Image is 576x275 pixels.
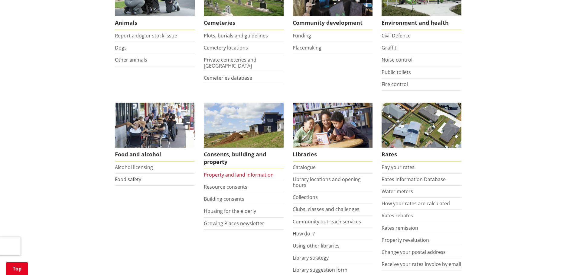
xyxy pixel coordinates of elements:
[115,103,195,148] img: Food and Alcohol in the Waikato
[382,225,418,231] a: Rates remission
[382,16,461,30] span: Environment and health
[115,164,153,171] a: Alcohol licensing
[293,267,347,273] a: Library suggestion form
[204,16,284,30] span: Cemeteries
[293,230,315,237] a: How do I?
[293,44,321,51] a: Placemaking
[204,103,284,148] img: Land and property thumbnail
[382,188,413,195] a: Water meters
[204,75,252,81] a: Cemeteries database
[115,56,147,63] a: Other animals
[382,103,461,161] a: Pay your rates online Rates
[293,206,360,213] a: Clubs, classes and challenges
[204,220,264,227] a: Growing Places newsletter
[293,32,311,39] a: Funding
[382,148,461,161] span: Rates
[382,261,461,267] a: Receive your rates invoice by email
[382,69,411,75] a: Public toilets
[382,212,413,219] a: Rates rebates
[293,16,373,30] span: Community development
[382,32,411,39] a: Civil Defence
[115,16,195,30] span: Animals
[115,44,127,51] a: Dogs
[382,103,461,148] img: Rates-thumbnail
[382,44,398,51] a: Graffiti
[204,196,244,202] a: Building consents
[6,262,28,275] a: Top
[293,218,361,225] a: Community outreach services
[382,164,415,171] a: Pay your rates
[293,254,329,261] a: Library strategy
[293,164,316,171] a: Catalogue
[204,56,256,69] a: Private cemeteries and [GEOGRAPHIC_DATA]
[382,81,408,88] a: Fire control
[293,148,373,161] span: Libraries
[204,148,284,169] span: Consents, building and property
[204,44,248,51] a: Cemetery locations
[293,194,318,200] a: Collections
[204,171,274,178] a: Property and land information
[382,200,450,207] a: How your rates are calculated
[204,208,256,214] a: Housing for the elderly
[115,176,141,183] a: Food safety
[293,242,340,249] a: Using other libraries
[204,32,268,39] a: Plots, burials and guidelines
[548,250,570,271] iframe: Messenger Launcher
[382,176,446,183] a: Rates Information Database
[382,56,412,63] a: Noise control
[115,103,195,161] a: Food and Alcohol in the Waikato Food and alcohol
[382,249,446,255] a: Change your postal address
[293,176,361,188] a: Library locations and opening hours
[115,148,195,161] span: Food and alcohol
[293,103,373,148] img: Waikato District Council libraries
[204,103,284,169] a: New Pokeno housing development Consents, building and property
[293,103,373,161] a: Library membership is free to everyone who lives in the Waikato district. Libraries
[115,32,177,39] a: Report a dog or stock issue
[382,237,429,243] a: Property revaluation
[204,184,247,190] a: Resource consents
